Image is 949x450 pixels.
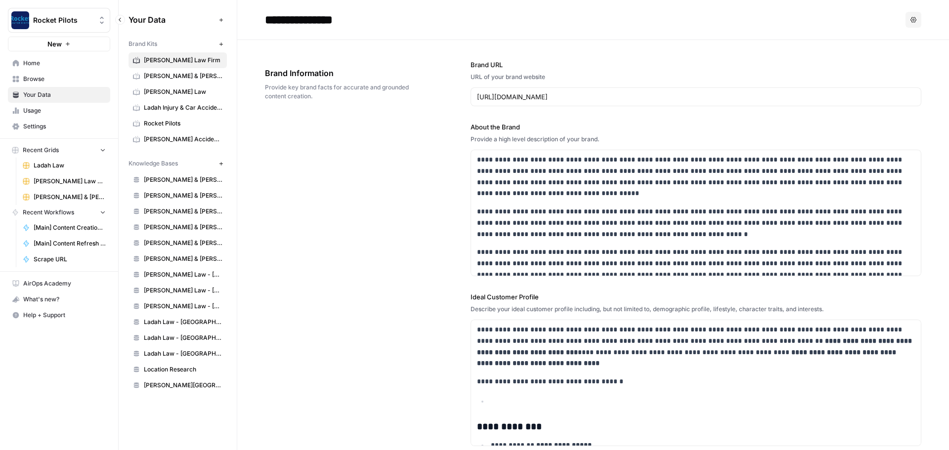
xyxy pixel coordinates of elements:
[8,55,110,71] a: Home
[144,103,222,112] span: Ladah Injury & Car Accident Lawyers [GEOGRAPHIC_DATA]
[34,177,106,186] span: [PERSON_NAME] Law Personal Injury & Car Accident Lawyers
[129,14,215,26] span: Your Data
[23,279,106,288] span: AirOps Academy
[129,159,178,168] span: Knowledge Bases
[23,59,106,68] span: Home
[471,122,921,132] label: About the Brand
[18,173,110,189] a: [PERSON_NAME] Law Personal Injury & Car Accident Lawyers
[129,362,227,377] a: Location Research
[18,236,110,251] a: [Main] Content Refresh Article
[8,307,110,323] button: Help + Support
[129,52,227,68] a: [PERSON_NAME] Law Firm
[144,349,222,358] span: Ladah Law - [GEOGRAPHIC_DATA]
[144,270,222,279] span: [PERSON_NAME] Law - [GEOGRAPHIC_DATA]
[144,175,222,184] span: [PERSON_NAME] & [PERSON_NAME] - Florissant
[33,15,93,25] span: Rocket Pilots
[129,219,227,235] a: [PERSON_NAME] & [PERSON_NAME] - [US_STATE]
[34,223,106,232] span: [Main] Content Creation Article
[129,68,227,84] a: [PERSON_NAME] & [PERSON_NAME] [US_STATE] Car Accident Lawyers
[144,318,222,327] span: Ladah Law - [GEOGRAPHIC_DATA]
[129,330,227,346] a: Ladah Law - [GEOGRAPHIC_DATA]
[23,90,106,99] span: Your Data
[34,193,106,202] span: [PERSON_NAME] & [PERSON_NAME] [US_STATE] Car Accident Lawyers
[129,267,227,283] a: [PERSON_NAME] Law - [GEOGRAPHIC_DATA]
[144,87,222,96] span: [PERSON_NAME] Law
[129,298,227,314] a: [PERSON_NAME] Law - [GEOGRAPHIC_DATA]
[8,71,110,87] a: Browse
[144,223,222,232] span: [PERSON_NAME] & [PERSON_NAME] - [US_STATE]
[144,72,222,81] span: [PERSON_NAME] & [PERSON_NAME] [US_STATE] Car Accident Lawyers
[265,67,415,79] span: Brand Information
[18,189,110,205] a: [PERSON_NAME] & [PERSON_NAME] [US_STATE] Car Accident Lawyers
[144,56,222,65] span: [PERSON_NAME] Law Firm
[11,11,29,29] img: Rocket Pilots Logo
[47,39,62,49] span: New
[129,377,227,393] a: [PERSON_NAME][GEOGRAPHIC_DATA]
[129,116,227,131] a: Rocket Pilots
[8,119,110,134] a: Settings
[129,84,227,100] a: [PERSON_NAME] Law
[129,204,227,219] a: [PERSON_NAME] & [PERSON_NAME] - JC
[8,291,110,307] button: What's new?
[144,191,222,200] span: [PERSON_NAME] & [PERSON_NAME] - Independence
[129,40,157,48] span: Brand Kits
[129,314,227,330] a: Ladah Law - [GEOGRAPHIC_DATA]
[471,73,921,82] div: URL of your brand website
[477,92,915,102] input: www.sundaysoccer.com
[265,83,415,101] span: Provide key brand facts for accurate and grounded content creation.
[18,220,110,236] a: [Main] Content Creation Article
[34,255,106,264] span: Scrape URL
[8,143,110,158] button: Recent Grids
[129,131,227,147] a: [PERSON_NAME] Accident Attorneys
[471,135,921,144] div: Provide a high level description of your brand.
[23,208,74,217] span: Recent Workflows
[144,302,222,311] span: [PERSON_NAME] Law - [GEOGRAPHIC_DATA]
[471,305,921,314] div: Describe your ideal customer profile including, but not limited to, demographic profile, lifestyl...
[23,106,106,115] span: Usage
[8,276,110,291] a: AirOps Academy
[129,283,227,298] a: [PERSON_NAME] Law - [GEOGRAPHIC_DATA]
[8,103,110,119] a: Usage
[144,381,222,390] span: [PERSON_NAME][GEOGRAPHIC_DATA]
[18,251,110,267] a: Scrape URL
[471,60,921,70] label: Brand URL
[129,172,227,188] a: [PERSON_NAME] & [PERSON_NAME] - Florissant
[144,286,222,295] span: [PERSON_NAME] Law - [GEOGRAPHIC_DATA]
[144,365,222,374] span: Location Research
[8,37,110,51] button: New
[34,239,106,248] span: [Main] Content Refresh Article
[144,207,222,216] span: [PERSON_NAME] & [PERSON_NAME] - JC
[129,251,227,267] a: [PERSON_NAME] & [PERSON_NAME] - [GEOGRAPHIC_DATA][PERSON_NAME]
[23,75,106,83] span: Browse
[34,161,106,170] span: Ladah Law
[144,135,222,144] span: [PERSON_NAME] Accident Attorneys
[18,158,110,173] a: Ladah Law
[23,146,59,155] span: Recent Grids
[129,100,227,116] a: Ladah Injury & Car Accident Lawyers [GEOGRAPHIC_DATA]
[129,235,227,251] a: [PERSON_NAME] & [PERSON_NAME]
[144,333,222,342] span: Ladah Law - [GEOGRAPHIC_DATA]
[8,205,110,220] button: Recent Workflows
[471,292,921,302] label: Ideal Customer Profile
[129,188,227,204] a: [PERSON_NAME] & [PERSON_NAME] - Independence
[8,87,110,103] a: Your Data
[129,346,227,362] a: Ladah Law - [GEOGRAPHIC_DATA]
[144,119,222,128] span: Rocket Pilots
[144,239,222,247] span: [PERSON_NAME] & [PERSON_NAME]
[8,8,110,33] button: Workspace: Rocket Pilots
[144,254,222,263] span: [PERSON_NAME] & [PERSON_NAME] - [GEOGRAPHIC_DATA][PERSON_NAME]
[23,311,106,320] span: Help + Support
[23,122,106,131] span: Settings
